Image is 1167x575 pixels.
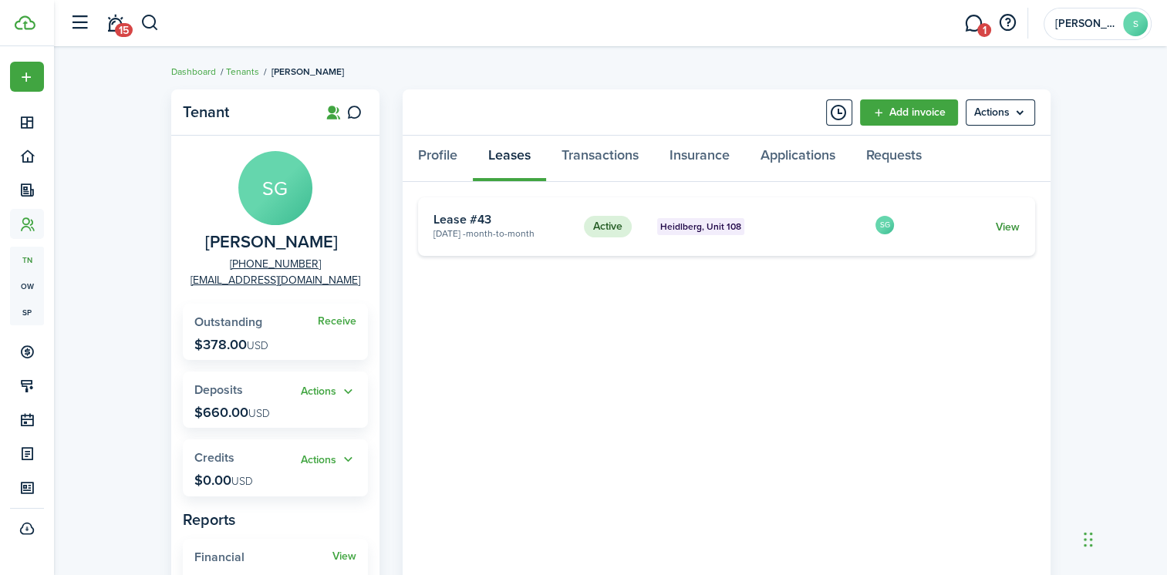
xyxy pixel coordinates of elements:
[115,23,133,37] span: 15
[1079,501,1156,575] iframe: Chat Widget
[546,136,654,182] a: Transactions
[959,4,988,43] a: Messaging
[966,99,1035,126] button: Open menu
[15,15,35,30] img: TenantCloud
[433,213,572,227] card-title: Lease #43
[194,472,253,488] p: $0.00
[977,23,991,37] span: 1
[238,151,312,225] avatar-text: SG
[10,247,44,273] a: tn
[466,227,535,240] span: Month-to-month
[65,8,94,38] button: Open sidebar
[826,99,852,126] button: Timeline
[140,10,160,36] button: Search
[301,451,356,469] button: Open menu
[403,136,473,182] a: Profile
[332,550,356,563] a: View
[660,220,741,234] span: Heidlberg, Unit 108
[10,62,44,92] button: Open menu
[966,99,1035,126] menu-btn: Actions
[994,10,1020,36] button: Open resource center
[194,449,234,466] span: Credits
[230,256,321,272] a: [PHONE_NUMBER]
[248,405,270,422] span: USD
[995,219,1019,235] a: View
[247,338,268,354] span: USD
[194,381,243,398] span: Deposits
[433,227,572,240] card-description: [DATE] -
[318,315,356,328] a: Receive
[301,451,356,469] button: Actions
[194,313,262,331] span: Outstanding
[272,65,344,79] span: [PERSON_NAME]
[205,233,338,252] span: Shelly Gazy
[194,337,268,352] p: $378.00
[584,216,632,237] status: Active
[194,405,270,420] p: $660.00
[1055,18,1117,29] span: Sonja
[194,550,332,564] widget-stats-title: Financial
[10,299,44,325] a: sp
[860,99,958,126] a: Add invoice
[100,4,130,43] a: Notifications
[231,473,253,489] span: USD
[171,65,216,79] a: Dashboard
[301,383,356,401] button: Actions
[1123,12,1148,36] avatar-text: S
[226,65,259,79] a: Tenants
[183,103,306,121] panel-main-title: Tenant
[301,383,356,401] button: Open menu
[10,273,44,299] a: ow
[183,508,368,531] panel-main-subtitle: Reports
[654,136,745,182] a: Insurance
[1084,516,1093,563] div: Drag
[745,136,851,182] a: Applications
[851,136,937,182] a: Requests
[191,272,360,288] a: [EMAIL_ADDRESS][DOMAIN_NAME]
